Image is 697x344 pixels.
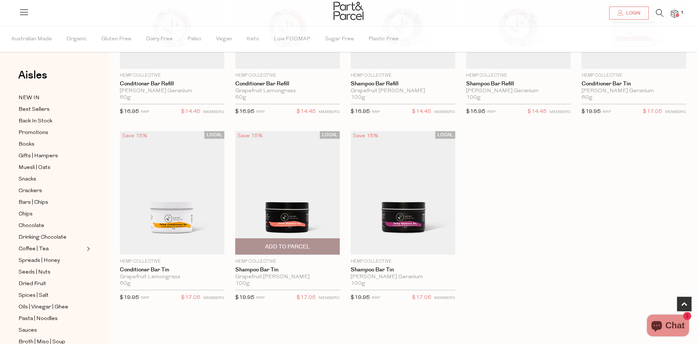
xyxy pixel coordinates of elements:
span: $17.05 [181,293,200,303]
a: Books [19,140,85,149]
span: Books [19,140,34,149]
a: Spices | Salt [19,291,85,300]
a: Snacks [19,175,85,184]
a: Pasta | Noodles [19,314,85,323]
span: Promotions [19,129,48,137]
a: Aisles [18,70,47,88]
span: $17.05 [297,293,316,303]
div: [PERSON_NAME] Geranium [582,88,686,94]
small: MEMBERS [319,296,340,300]
span: $16.95 [351,109,370,114]
inbox-online-store-chat: Shopify online store chat [645,315,691,338]
small: RRP [372,110,380,114]
span: $19.95 [351,295,370,300]
span: $17.05 [643,107,662,117]
small: RRP [256,110,265,114]
a: Shampoo Bar Tin [351,267,455,273]
span: Keto [246,27,259,52]
a: NEW IN [19,93,85,102]
small: RRP [372,296,380,300]
span: 60g [235,94,246,101]
a: Muesli | Oats [19,163,85,172]
span: Gifts | Hampers [19,152,58,161]
a: Promotions [19,128,85,137]
img: Conditioner Bar Tin [120,131,224,255]
span: Chips [19,210,33,219]
a: Coffee | Tea [19,244,85,254]
img: Shampoo Bar Tin [235,131,340,255]
span: Organic [66,27,87,52]
span: $14.45 [181,107,200,117]
small: MEMBERS [665,110,686,114]
span: $17.05 [412,293,431,303]
span: 100g [466,94,481,101]
a: Drinking Chocolate [19,233,85,242]
span: 60g [120,94,131,101]
span: $14.45 [297,107,316,117]
a: Conditioner Bar Tin [120,267,224,273]
span: Low FODMAP [274,27,310,52]
div: Grapefruit Lemongrass [120,274,224,280]
div: Grapefruit [PERSON_NAME] [235,274,340,280]
span: Australian Made [11,27,52,52]
span: 100g [351,94,365,101]
span: $16.95 [120,109,139,114]
a: Conditioner Bar Refill [120,81,224,87]
a: Conditioner Bar Refill [235,81,340,87]
a: Conditioner Bar Tin [582,81,686,87]
span: 100g [351,280,365,287]
a: Spreads | Honey [19,256,85,265]
span: $16.95 [466,109,485,114]
small: MEMBERS [203,110,224,114]
span: Coffee | Tea [19,245,49,254]
span: 60g [120,280,131,287]
small: RRP [256,296,265,300]
span: $19.95 [582,109,601,114]
small: RRP [603,110,611,114]
span: Vegan [216,27,232,52]
span: $14.45 [412,107,431,117]
span: Spreads | Honey [19,256,60,265]
span: $19.95 [120,295,139,300]
small: RRP [141,296,149,300]
span: NEW IN [19,94,40,102]
span: Seeds | Nuts [19,268,50,277]
span: Oils | Vinegar | Ghee [19,303,68,312]
p: Hemp Collective [235,258,340,265]
span: Dried Fruit [19,280,46,288]
span: Paleo [187,27,201,52]
span: Best Sellers [19,105,50,114]
a: Best Sellers [19,105,85,114]
span: Add To Parcel [265,243,310,251]
small: MEMBERS [319,110,340,114]
small: MEMBERS [203,296,224,300]
span: Drinking Chocolate [19,233,66,242]
span: $19.95 [235,295,254,300]
a: Gifts | Hampers [19,151,85,161]
span: Plastic Free [368,27,399,52]
div: [PERSON_NAME] Geranium [351,274,455,280]
a: Shampoo Bar Refill [466,81,571,87]
img: Part&Parcel [334,2,363,20]
a: Shampoo Bar Refill [351,81,455,87]
span: Gluten Free [101,27,131,52]
p: Hemp Collective [120,72,224,79]
a: Chips [19,210,85,219]
div: [PERSON_NAME] Geranium [120,88,224,94]
a: Crackers [19,186,85,195]
span: $14.45 [527,107,547,117]
a: Dried Fruit [19,279,85,288]
small: MEMBERS [434,110,455,114]
span: LOCAL [204,131,224,139]
img: Shampoo Bar Tin [351,131,455,255]
span: 100g [235,280,250,287]
span: Bars | Chips [19,198,48,207]
span: $16.95 [235,109,254,114]
small: MEMBERS [434,296,455,300]
span: Aisles [18,67,47,83]
div: Grapefruit [PERSON_NAME] [351,88,455,94]
small: RRP [487,110,496,114]
span: Dairy Free [146,27,173,52]
a: 1 [671,10,678,17]
span: Muesli | Oats [19,163,50,172]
